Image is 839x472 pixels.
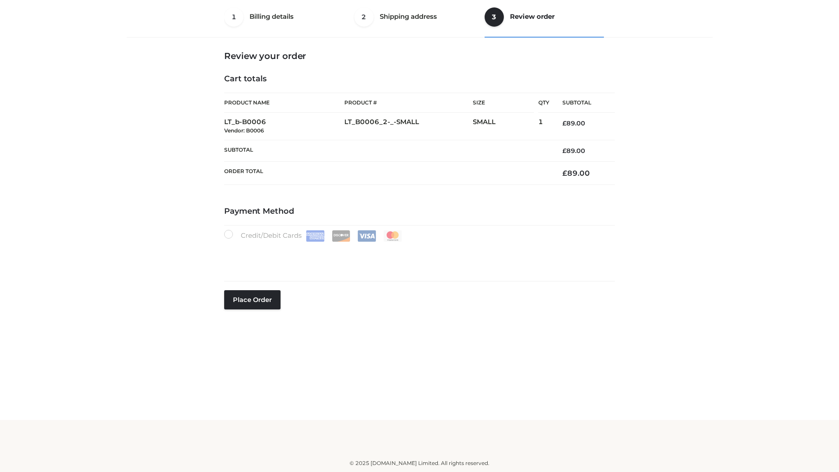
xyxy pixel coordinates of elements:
img: Discover [332,230,350,242]
th: Qty [538,93,549,113]
th: Subtotal [224,140,549,161]
td: LT_b-B0006 [224,113,344,140]
img: Mastercard [383,230,402,242]
img: Visa [357,230,376,242]
th: Size [473,93,534,113]
th: Product Name [224,93,344,113]
h4: Payment Method [224,207,615,216]
div: © 2025 [DOMAIN_NAME] Limited. All rights reserved. [130,459,709,468]
button: Place order [224,290,281,309]
bdi: 89.00 [562,169,590,177]
td: SMALL [473,113,538,140]
span: £ [562,119,566,127]
iframe: Secure payment input frame [222,240,613,272]
span: £ [562,147,566,155]
span: £ [562,169,567,177]
th: Subtotal [549,93,615,113]
th: Product # [344,93,473,113]
img: Amex [306,230,325,242]
small: Vendor: B0006 [224,127,264,134]
td: 1 [538,113,549,140]
label: Credit/Debit Cards [224,230,403,242]
td: LT_B0006_2-_-SMALL [344,113,473,140]
h4: Cart totals [224,74,615,84]
bdi: 89.00 [562,147,585,155]
h3: Review your order [224,51,615,61]
th: Order Total [224,162,549,185]
bdi: 89.00 [562,119,585,127]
